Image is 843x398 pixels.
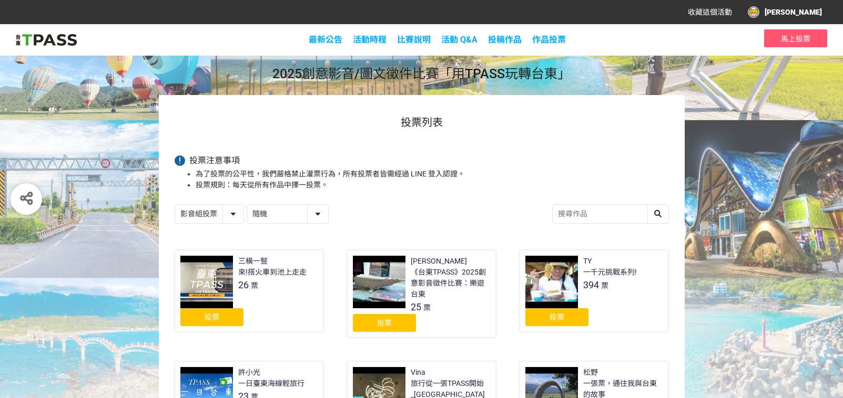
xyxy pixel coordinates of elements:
button: 馬上投票 [764,29,827,47]
span: 票 [251,281,258,290]
li: 為了投票的公平性，我們嚴格禁止灌票行為，所有投票者皆需經過 LINE 登入認證。 [196,169,669,180]
div: 三橫一豎 [238,256,268,267]
span: 投票注意事項 [189,155,240,165]
span: 投票 [550,313,564,321]
a: 比賽說明 [397,35,431,45]
span: 票 [423,303,431,312]
li: 投票規則：每天從所有作品中擇一投票。 [196,180,669,191]
span: 馬上投票 [781,35,810,43]
span: 作品投票 [532,35,566,45]
span: 收藏這個活動 [688,8,732,16]
input: 搜尋作品 [553,205,668,223]
span: 投稿作品 [488,35,522,45]
span: 投票 [205,313,219,321]
a: TY一千元挑戰系列!394票投票 [520,250,668,332]
h1: 投票列表 [175,116,669,129]
a: 三橫一豎來!搭火車到池上走走26票投票 [175,250,323,332]
a: 最新公告 [309,35,342,45]
span: 25 [411,301,421,312]
div: 來!搭火車到池上走走 [238,267,307,278]
span: 394 [583,279,599,290]
a: 活動時程 [353,35,387,45]
img: 2025創意影音/圖文徵件比賽「用TPASS玩轉台東」 [16,32,77,48]
a: 活動 Q&A [441,35,478,45]
a: [PERSON_NAME]《台東TPASS》2025創意影音徵件比賽：樂遊台東25票投票 [347,250,496,338]
div: [PERSON_NAME] [411,256,467,267]
div: TY [583,256,592,267]
div: 一日臺東海線輕旅行 [238,378,304,389]
div: Vina [411,367,425,378]
div: 松野 [583,367,598,378]
span: 2025創意影音/圖文徵件比賽「用TPASS玩轉台東」 [272,66,571,81]
div: 一千元挑戰系列! [583,267,637,278]
span: 投票 [377,319,392,327]
span: 26 [238,279,249,290]
div: 《台東TPASS》2025創意影音徵件比賽：樂遊台東 [411,267,490,300]
div: 許小光 [238,367,260,378]
span: 票 [601,281,608,290]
